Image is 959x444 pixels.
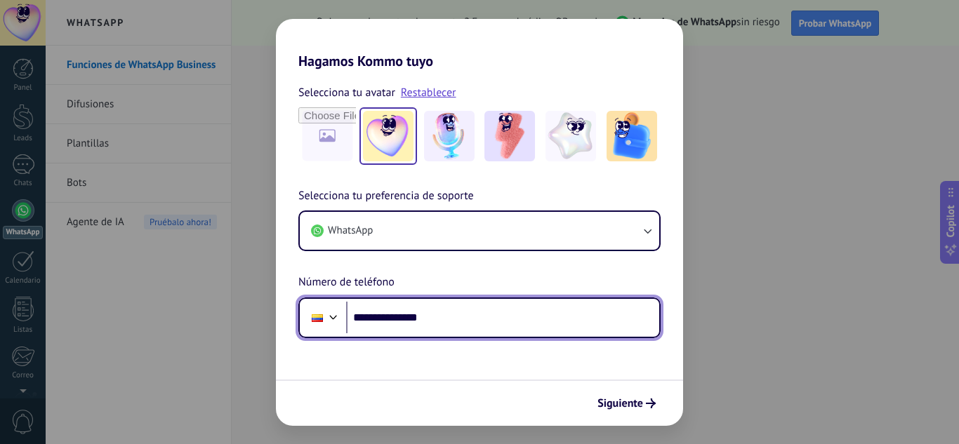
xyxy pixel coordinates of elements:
span: Siguiente [597,398,643,408]
img: -4.jpeg [545,111,596,161]
span: Selecciona tu preferencia de soporte [298,187,474,206]
span: Número de teléfono [298,274,395,292]
h2: Hagamos Kommo tuyo [276,19,683,69]
div: Colombia: + 57 [304,303,331,332]
img: -2.jpeg [424,111,475,161]
span: WhatsApp [328,224,373,238]
a: Restablecer [401,86,456,100]
button: WhatsApp [300,212,659,250]
img: -3.jpeg [484,111,535,161]
img: -1.jpeg [363,111,414,161]
span: Selecciona tu avatar [298,83,395,102]
img: -5.jpeg [607,111,657,161]
button: Siguiente [591,391,662,415]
